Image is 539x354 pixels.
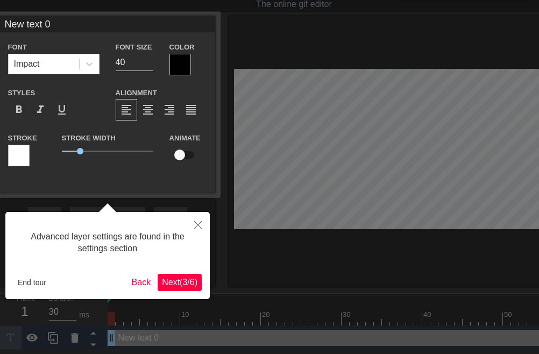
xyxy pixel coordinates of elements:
[158,274,202,291] button: Next
[13,274,51,291] button: End tour
[162,278,197,287] span: Next ( 3 / 6 )
[127,274,155,291] button: Back
[186,212,210,237] button: Close
[13,220,202,266] div: Advanced layer settings are found in the settings section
